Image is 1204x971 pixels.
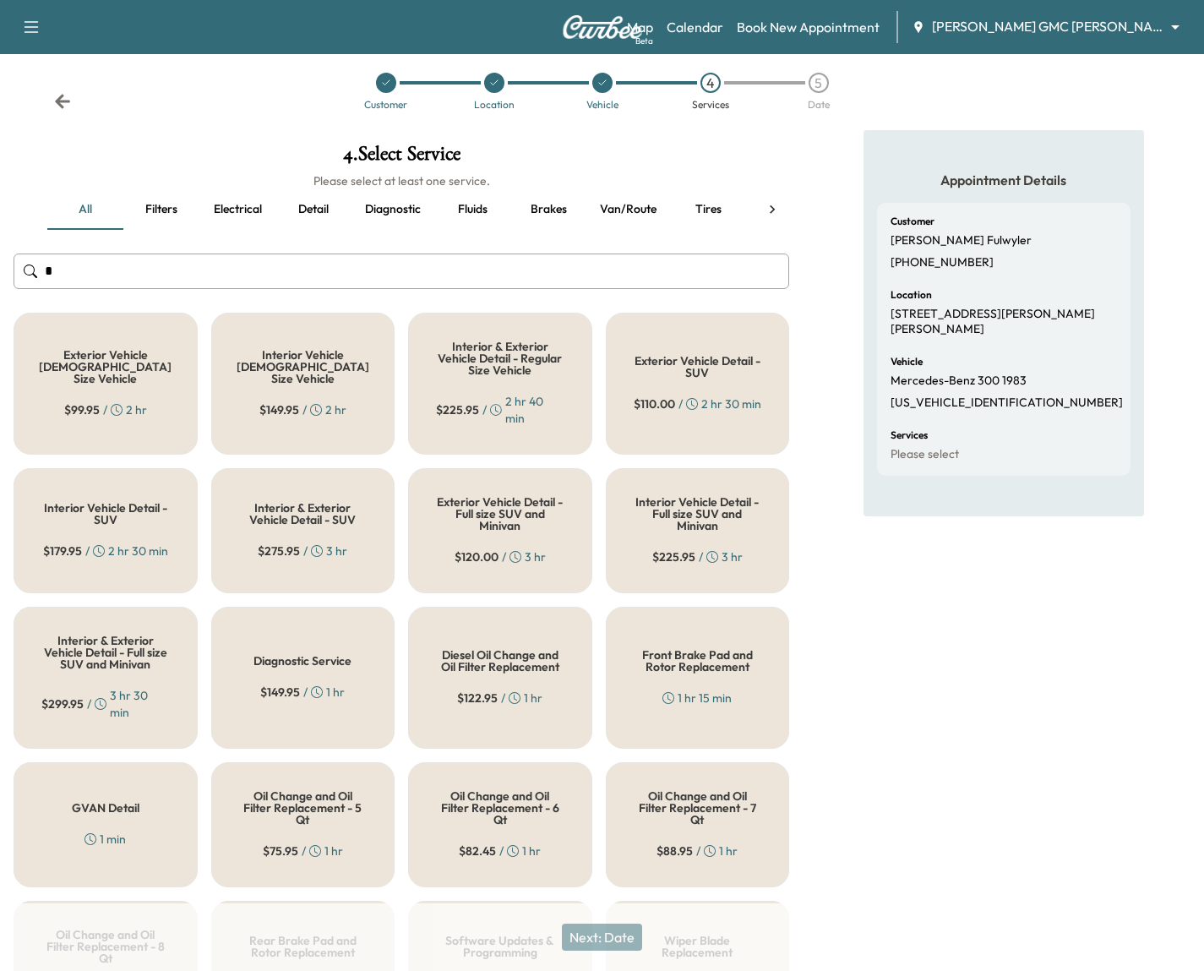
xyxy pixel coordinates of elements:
[434,189,510,230] button: Fluids
[891,216,934,226] h6: Customer
[635,35,653,47] div: Beta
[263,843,298,859] span: $ 75.95
[586,189,670,230] button: Van/route
[41,502,170,526] h5: Interior Vehicle Detail - SUV
[586,100,618,110] div: Vehicle
[474,100,515,110] div: Location
[41,687,170,721] div: / 3 hr 30 min
[54,93,71,110] div: Back
[656,843,693,859] span: $ 88.95
[436,341,564,376] h5: Interior & Exterior Vehicle Detail - Regular Size Vehicle
[436,393,564,427] div: / 2 hr 40 min
[877,171,1130,189] h5: Appointment Details
[259,401,346,418] div: / 2 hr
[652,548,743,565] div: / 3 hr
[670,189,746,230] button: Tires
[891,447,959,462] p: Please select
[746,189,831,230] button: Windshield
[436,649,564,673] h5: Diesel Oil Change and Oil Filter Replacement
[891,430,928,440] h6: Services
[634,395,761,412] div: / 2 hr 30 min
[39,349,172,385] h5: Exterior Vehicle [DEMOGRAPHIC_DATA] Size Vehicle
[891,395,1123,411] p: [US_VEHICLE_IDENTIFICATION_NUMBER]
[932,17,1163,36] span: [PERSON_NAME] GMC [PERSON_NAME]
[351,189,434,230] button: Diagnostic
[64,401,147,418] div: / 2 hr
[64,401,100,418] span: $ 99.95
[41,696,84,712] span: $ 299.95
[457,690,542,706] div: / 1 hr
[455,548,498,565] span: $ 120.00
[455,548,546,565] div: / 3 hr
[459,843,496,859] span: $ 82.45
[258,543,300,559] span: $ 275.95
[72,802,139,814] h5: GVAN Detail
[258,543,347,559] div: / 3 hr
[47,189,755,230] div: basic tabs example
[239,790,368,826] h5: Oil Change and Oil Filter Replacement - 5 Qt
[199,189,275,230] button: Electrical
[510,189,586,230] button: Brakes
[14,144,789,172] h1: 4 . Select Service
[123,189,199,230] button: Filters
[634,496,762,532] h5: Interior Vehicle Detail - Full size SUV and Minivan
[275,189,351,230] button: Detail
[263,843,343,859] div: / 1 hr
[891,255,994,270] p: [PHONE_NUMBER]
[634,355,762,379] h5: Exterior Vehicle Detail - SUV
[260,684,345,701] div: / 1 hr
[436,790,564,826] h5: Oil Change and Oil Filter Replacement - 6 Qt
[237,349,369,385] h5: Interior Vehicle [DEMOGRAPHIC_DATA] Size Vehicle
[43,543,82,559] span: $ 179.95
[364,100,407,110] div: Customer
[634,649,762,673] h5: Front Brake Pad and Rotor Replacement
[891,290,932,300] h6: Location
[47,189,123,230] button: all
[253,655,351,667] h5: Diagnostic Service
[436,496,564,532] h5: Exterior Vehicle Detail - Full size SUV and Minivan
[652,548,695,565] span: $ 225.95
[634,395,675,412] span: $ 110.00
[692,100,729,110] div: Services
[634,790,762,826] h5: Oil Change and Oil Filter Replacement - 7 Qt
[436,401,479,418] span: $ 225.95
[891,357,923,367] h6: Vehicle
[700,73,721,93] div: 4
[737,17,880,37] a: Book New Appointment
[891,374,1027,389] p: Mercedes-Benz 300 1983
[239,502,368,526] h5: Interior & Exterior Vehicle Detail - SUV
[667,17,723,37] a: Calendar
[84,831,126,848] div: 1 min
[808,100,830,110] div: Date
[260,684,300,701] span: $ 149.95
[809,73,829,93] div: 5
[457,690,498,706] span: $ 122.95
[14,172,789,189] h6: Please select at least one service.
[43,543,168,559] div: / 2 hr 30 min
[891,233,1032,248] p: [PERSON_NAME] Fulwyler
[41,635,170,670] h5: Interior & Exterior Vehicle Detail - Full size SUV and Minivan
[656,843,738,859] div: / 1 hr
[459,843,541,859] div: / 1 hr
[891,307,1117,336] p: [STREET_ADDRESS][PERSON_NAME][PERSON_NAME]
[662,690,732,706] div: 1 hr 15 min
[627,17,653,37] a: MapBeta
[259,401,299,418] span: $ 149.95
[562,15,643,39] img: Curbee Logo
